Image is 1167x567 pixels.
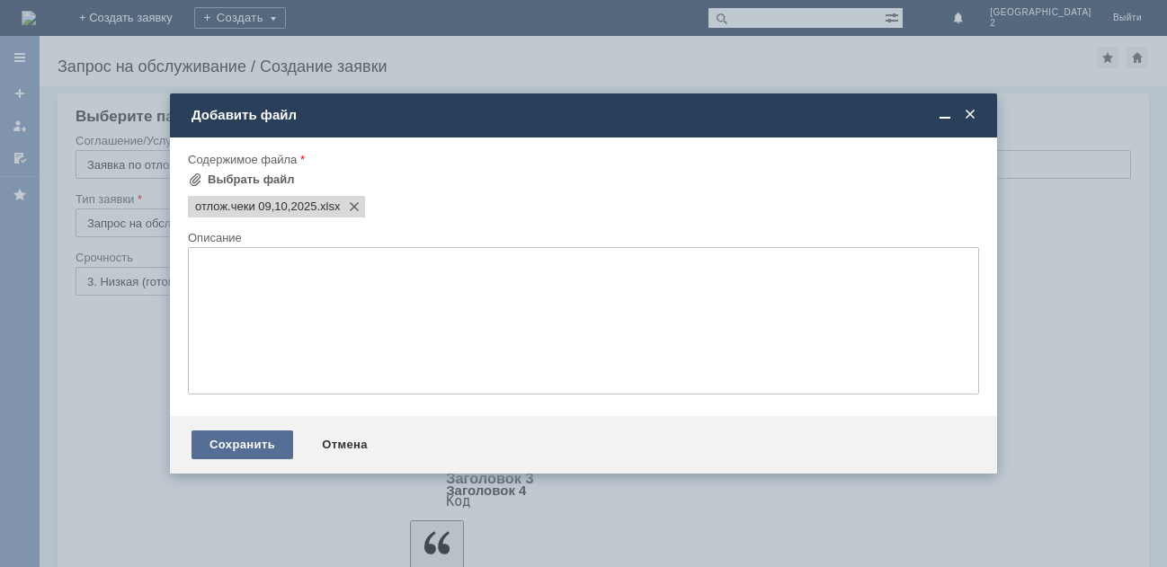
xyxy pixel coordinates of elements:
span: Свернуть (Ctrl + M) [936,107,954,123]
span: Закрыть [961,107,979,123]
div: Добрый вечер! [PERSON_NAME] Прошу удалить отлож.чеки во вложении [7,7,263,36]
div: Описание [188,232,975,244]
div: Выбрать файл [208,173,295,187]
span: отлож.чеки 09,10,2025.xlsx [195,199,316,214]
span: отлож.чеки 09,10,2025.xlsx [316,199,340,214]
div: Содержимое файла [188,154,975,165]
div: Добавить файл [192,107,979,123]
